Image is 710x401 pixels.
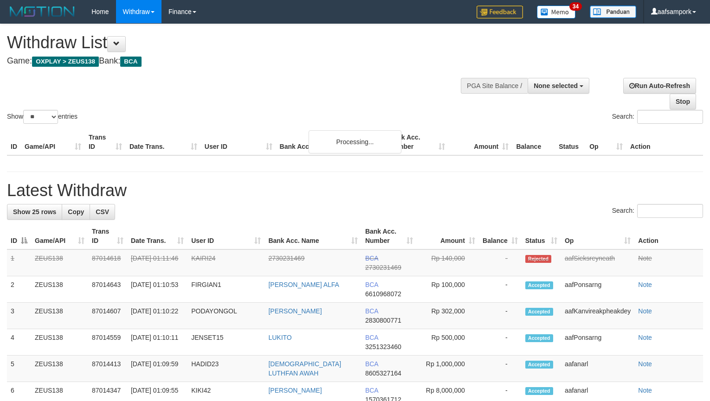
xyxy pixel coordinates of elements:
[623,78,696,94] a: Run Auto-Refresh
[612,204,703,218] label: Search:
[637,110,703,124] input: Search:
[32,57,99,67] span: OXPLAY > ZEUS138
[365,317,401,324] span: Copy 2830800771 to clipboard
[365,334,378,341] span: BCA
[31,223,88,249] th: Game/API: activate to sort column ascending
[365,387,378,394] span: BCA
[31,329,88,356] td: ZEUS138
[7,33,464,52] h1: Withdraw List
[512,129,555,155] th: Balance
[670,94,696,109] a: Stop
[522,223,561,249] th: Status: activate to sort column ascending
[637,204,703,218] input: Search:
[555,129,586,155] th: Status
[479,249,522,276] td: -
[528,78,589,94] button: None selected
[638,255,652,262] a: Note
[525,281,553,289] span: Accepted
[417,249,479,276] td: Rp 140,000
[626,129,703,155] th: Action
[7,276,31,303] td: 2
[479,329,522,356] td: -
[88,249,127,276] td: 87014618
[7,57,464,66] h4: Game: Bank:
[127,249,187,276] td: [DATE] 01:11:46
[187,276,265,303] td: FIRGIAN1
[417,303,479,329] td: Rp 302,000
[31,303,88,329] td: ZEUS138
[638,281,652,288] a: Note
[638,307,652,315] a: Note
[417,276,479,303] td: Rp 100,000
[7,204,62,220] a: Show 25 rows
[201,129,276,155] th: User ID
[187,303,265,329] td: PODAYONGOL
[365,290,401,298] span: Copy 6610968072 to clipboard
[365,360,378,368] span: BCA
[31,249,88,276] td: ZEUS138
[276,129,386,155] th: Bank Acc. Name
[268,334,291,341] a: LUKITO
[525,387,553,395] span: Accepted
[88,276,127,303] td: 87014643
[7,129,21,155] th: ID
[13,208,56,216] span: Show 25 rows
[365,255,378,262] span: BCA
[525,334,553,342] span: Accepted
[7,249,31,276] td: 1
[7,223,31,249] th: ID: activate to sort column descending
[569,2,582,11] span: 34
[268,255,304,262] a: 2730231469
[477,6,523,19] img: Feedback.jpg
[268,281,339,288] a: [PERSON_NAME] ALFA
[127,329,187,356] td: [DATE] 01:10:11
[96,208,109,216] span: CSV
[365,307,378,315] span: BCA
[187,249,265,276] td: KAIRI24
[417,329,479,356] td: Rp 500,000
[23,110,58,124] select: Showentries
[365,343,401,350] span: Copy 3251323460 to clipboard
[7,181,703,200] h1: Latest Withdraw
[634,223,703,249] th: Action
[268,307,322,315] a: [PERSON_NAME]
[365,264,401,271] span: Copy 2730231469 to clipboard
[638,360,652,368] a: Note
[561,249,634,276] td: aafSieksreyneath
[85,129,126,155] th: Trans ID
[120,57,141,67] span: BCA
[417,223,479,249] th: Amount: activate to sort column ascending
[268,387,322,394] a: [PERSON_NAME]
[479,223,522,249] th: Balance: activate to sort column ascending
[127,303,187,329] td: [DATE] 01:10:22
[385,129,449,155] th: Bank Acc. Number
[417,356,479,382] td: Rp 1,000,000
[525,308,553,316] span: Accepted
[561,303,634,329] td: aafKanvireakpheakdey
[31,276,88,303] td: ZEUS138
[126,129,201,155] th: Date Trans.
[561,356,634,382] td: aafanarl
[127,276,187,303] td: [DATE] 01:10:53
[461,78,528,94] div: PGA Site Balance /
[7,329,31,356] td: 4
[449,129,512,155] th: Amount
[479,356,522,382] td: -
[68,208,84,216] span: Copy
[525,361,553,369] span: Accepted
[479,276,522,303] td: -
[561,276,634,303] td: aafPonsarng
[365,281,378,288] span: BCA
[537,6,576,19] img: Button%20Memo.svg
[127,223,187,249] th: Date Trans.: activate to sort column ascending
[7,110,77,124] label: Show entries
[88,329,127,356] td: 87014559
[7,303,31,329] td: 3
[525,255,551,263] span: Rejected
[612,110,703,124] label: Search:
[586,129,626,155] th: Op
[365,369,401,377] span: Copy 8605327164 to clipboard
[187,223,265,249] th: User ID: activate to sort column ascending
[31,356,88,382] td: ZEUS138
[88,223,127,249] th: Trans ID: activate to sort column ascending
